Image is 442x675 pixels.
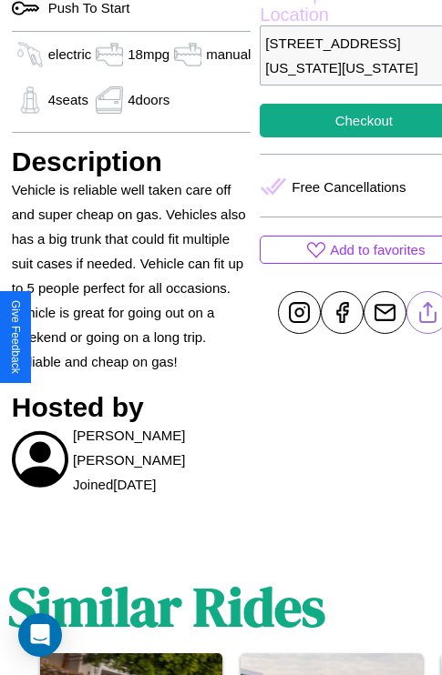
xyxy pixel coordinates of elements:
p: manual [206,42,251,66]
img: gas [12,86,48,114]
p: Vehicle is reliable well taken care off and super cheap on gas. Vehicles also has a big trunk tha... [12,177,252,374]
p: electric [48,42,92,66]
p: Joined [DATE] [73,472,156,497]
img: gas [91,41,128,68]
p: Add to favorites [330,237,425,262]
p: [PERSON_NAME] [PERSON_NAME] [73,423,251,472]
h3: Description [12,146,252,177]
img: gas [91,86,128,114]
img: gas [12,41,48,68]
p: 4 doors [128,87,170,112]
h3: Hosted by [12,392,252,423]
p: Free Cancellations [292,175,406,199]
img: gas [170,41,206,68]
p: 18 mpg [128,42,170,66]
p: 4 seats [48,87,88,112]
div: Open Intercom Messenger [18,613,62,657]
h1: Similar Rides [8,569,325,644]
div: Give Feedback [9,300,22,374]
